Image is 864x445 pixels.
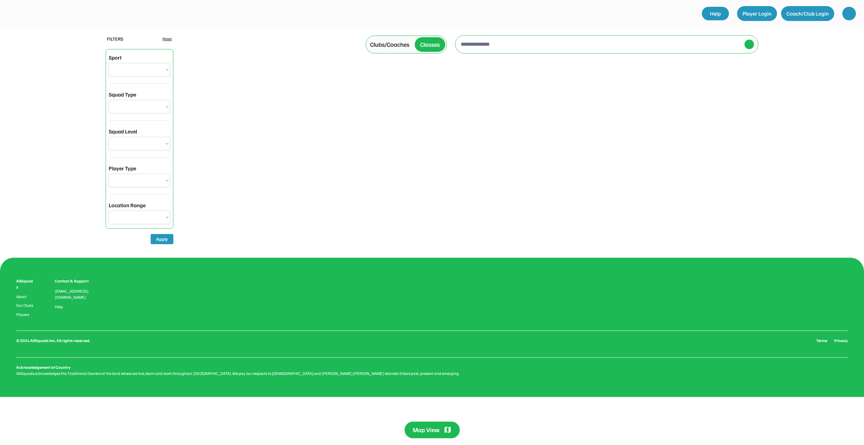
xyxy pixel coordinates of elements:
img: yH5BAEAAAAALAAAAAABAAEAAAIBRAA7 [818,296,826,304]
div: Classes [420,40,440,49]
div: [EMAIL_ADDRESS][DOMAIN_NAME] [55,288,97,300]
div: Clubs/Coaches [370,40,409,49]
img: yH5BAEAAAAALAAAAAABAAEAAAIBRAA7 [747,42,752,47]
div: © 2024 AllSquads Inc. All rights reserved. [16,338,90,344]
img: yH5BAEAAAAALAAAAAABAAEAAAIBRAA7 [9,7,77,20]
div: Reset [163,36,172,42]
img: yH5BAEAAAAALAAAAAABAAEAAAIBRAA7 [798,278,848,288]
div: Location Range [109,201,146,209]
button: Player Login [737,6,777,21]
a: Our Clubs [16,303,35,308]
button: Apply [151,234,173,244]
div: Squad Type [109,90,136,99]
img: yH5BAEAAAAALAAAAAABAAEAAAIBRAA7 [829,296,837,304]
div: Squad Level [109,127,137,135]
button: Coach/Club Login [781,6,834,21]
div: AllSquads acknowledges the Traditional Owners of the land where we live, learn and work throughou... [16,370,848,377]
a: Privacy [834,338,848,344]
div: FILTERS [107,35,123,42]
img: yH5BAEAAAAALAAAAAABAAEAAAIBRAA7 [846,10,852,17]
div: Sport [109,54,122,62]
a: Terms [816,338,827,344]
div: AllSquads [16,278,35,290]
a: Help [55,304,63,309]
a: Players [16,312,35,317]
div: Map View [413,426,439,434]
a: Help [702,7,729,20]
a: About [16,294,35,299]
div: Contact & Support [55,278,97,284]
div: Acknowledgement of Country [16,364,70,370]
div: Player Type [109,164,136,172]
img: yH5BAEAAAAALAAAAAABAAEAAAIBRAA7 [840,296,848,304]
